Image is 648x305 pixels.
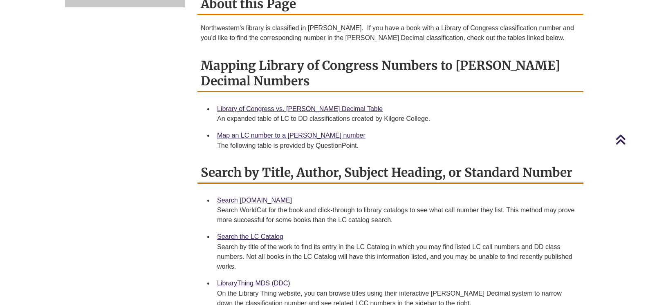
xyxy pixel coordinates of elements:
[217,105,383,112] a: Library of Congress vs. [PERSON_NAME] Decimal Table
[217,114,577,124] div: An expanded table of LC to DD classifications created by Kilgore College.
[197,162,583,184] h2: Search by Title, Author, Subject Heading, or Standard Number
[217,141,577,151] div: The following table is provided by QuestionPoint.
[217,205,577,225] div: Search WorldCat for the book and click-through to library catalogs to see what call number they l...
[615,134,646,145] a: Back to Top
[217,233,283,240] a: Search the LC Catalog
[217,197,292,204] a: Search [DOMAIN_NAME]
[217,242,577,272] div: Search by title of the work to find its entry in the LC Catalog in which you may find listed LC c...
[201,23,580,43] p: Northwestern's library is classified in [PERSON_NAME]. If you have a book with a Library of Congr...
[217,280,290,287] a: LibraryThing MDS (DDC)
[217,132,365,139] a: Map an LC number to a [PERSON_NAME] number
[197,55,583,92] h2: Mapping Library of Congress Numbers to [PERSON_NAME] Decimal Numbers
